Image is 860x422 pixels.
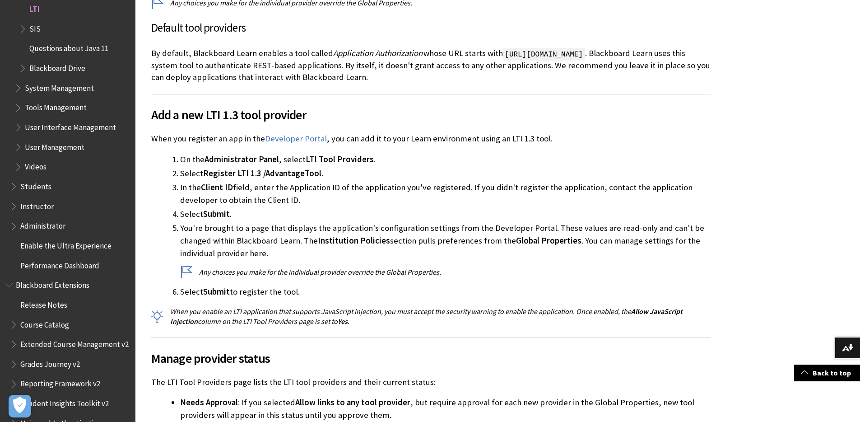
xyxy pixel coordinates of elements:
span: Submit [203,286,230,297]
span: Extended Course Management v2 [20,337,129,349]
span: Grades Journey v2 [20,356,80,369]
p: Select to register the tool. [180,286,711,298]
span: Blackboard Drive [29,61,85,73]
span: User Management [25,140,84,152]
span: Student Insights Toolkit v2 [20,396,109,408]
span: Course Catalog [20,317,69,329]
h3: Default tool providers [151,19,711,37]
span: Videos [25,159,46,172]
span: Global Properties [516,235,581,246]
span: LTI [29,1,40,14]
span: Yes [338,317,348,326]
p: By default, Blackboard Learn enables a tool called whose URL starts with . Blackboard Learn uses ... [151,47,711,83]
span: Client ID [201,182,233,192]
li: Select . [180,208,711,220]
span: Students [20,179,51,191]
span: User Interface Management [25,120,116,132]
span: [URL][DOMAIN_NAME] [503,48,585,61]
li: In the field, enter the Application ID of the application you've registered. If you didn't regist... [180,181,711,206]
span: Performance Dashboard [20,258,99,270]
span: Enable the Ultra Experience [20,238,112,250]
button: Open Preferences [9,395,31,417]
p: Any choices you make for the individual provider override the Global Properties. [180,267,711,277]
span: Allow JavaScript Injection [170,307,683,326]
span: Release Notes [20,297,67,309]
span: SIS [29,21,41,33]
span: Administrator Panel [205,154,279,164]
span: System Management [25,80,94,93]
span: Application Authorization [333,48,423,58]
span: LTI Tool Providers [306,154,374,164]
li: : If you selected , but require approval for each new provider in the Global Properties, new tool... [180,396,711,422]
li: On the , select . [180,153,711,166]
span: Reporting Framework v2 [20,376,100,389]
span: Allow links to any tool provider [295,397,410,408]
li: You're brought to a page that displays the application's configuration settings from the Develope... [180,222,711,277]
span: Administrator [20,219,65,231]
span: Register LTI 1.3 /AdvantageTool [203,168,321,178]
span: Blackboard Extensions [16,277,89,290]
p: When you enable an LTI application that supports JavaScript injection, you must accept the securi... [151,306,711,327]
span: Submit [203,209,230,219]
a: Developer Portal [265,133,327,144]
p: The LTI Tool Providers page lists the LTI tool providers and their current status: [151,376,711,388]
span: Manage provider status [151,349,711,368]
li: Select . [180,167,711,180]
span: Instructor [20,199,54,211]
span: Institution Policies [318,235,390,246]
span: Questions about Java 11 [29,41,108,53]
span: Tools Management [25,100,87,113]
span: Add a new LTI 1.3 tool provider [151,105,711,124]
span: Needs Approval [180,397,238,408]
a: Back to top [794,365,860,381]
p: When you register an app in the , you can add it to your Learn environment using an LTI 1.3 tool. [151,133,711,145]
